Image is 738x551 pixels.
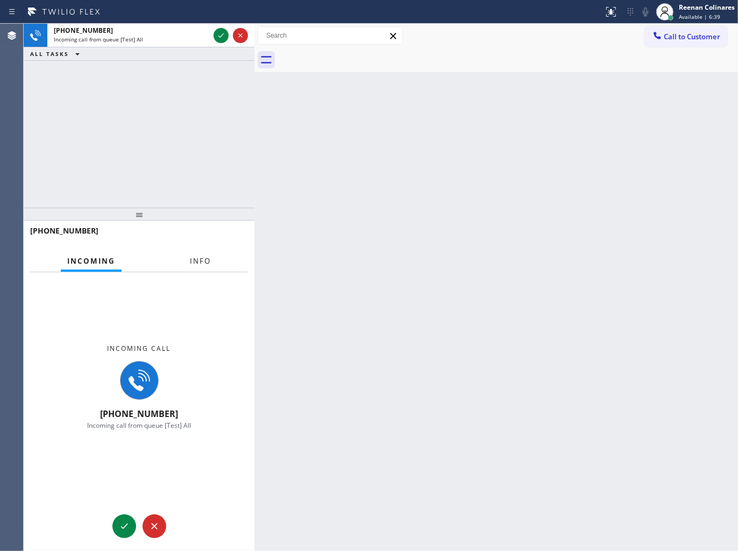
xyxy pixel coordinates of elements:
[190,256,211,266] span: Info
[87,421,191,430] span: Incoming call from queue [Test] All
[108,344,171,353] span: Incoming call
[54,36,143,43] span: Incoming call from queue [Test] All
[679,3,735,12] div: Reenan Colinares
[30,225,98,236] span: [PHONE_NUMBER]
[100,408,178,420] span: [PHONE_NUMBER]
[233,28,248,43] button: Reject
[638,4,653,19] button: Mute
[30,50,69,58] span: ALL TASKS
[183,251,217,272] button: Info
[112,514,136,538] button: Accept
[214,28,229,43] button: Accept
[143,514,166,538] button: Reject
[645,26,727,47] button: Call to Customer
[24,47,90,60] button: ALL TASKS
[54,26,113,35] span: [PHONE_NUMBER]
[61,251,122,272] button: Incoming
[664,32,720,41] span: Call to Customer
[67,256,115,266] span: Incoming
[679,13,720,20] span: Available | 6:39
[258,27,402,44] input: Search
